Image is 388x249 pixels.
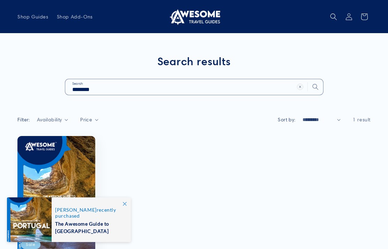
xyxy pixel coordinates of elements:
[353,116,371,123] span: 1 result
[278,116,295,123] label: Sort by:
[17,116,30,123] h2: Filter:
[80,116,92,123] span: Price
[17,14,48,20] span: Shop Guides
[37,116,62,123] span: Availability
[326,9,341,24] summary: Search
[53,9,97,24] a: Shop Add-Ons
[13,9,53,24] a: Shop Guides
[168,8,220,25] img: Awesome Travel Guides
[55,207,97,213] span: [PERSON_NAME]
[165,6,223,28] a: Awesome Travel Guides
[292,79,308,95] button: Clear search term
[80,116,98,123] summary: Price
[55,219,124,235] span: The Awesome Guide to [GEOGRAPHIC_DATA]
[308,79,323,95] button: Search
[37,116,68,123] summary: Availability (0 selected)
[55,207,124,219] span: recently purchased
[17,55,371,68] h1: Search results
[57,14,93,20] span: Shop Add-Ons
